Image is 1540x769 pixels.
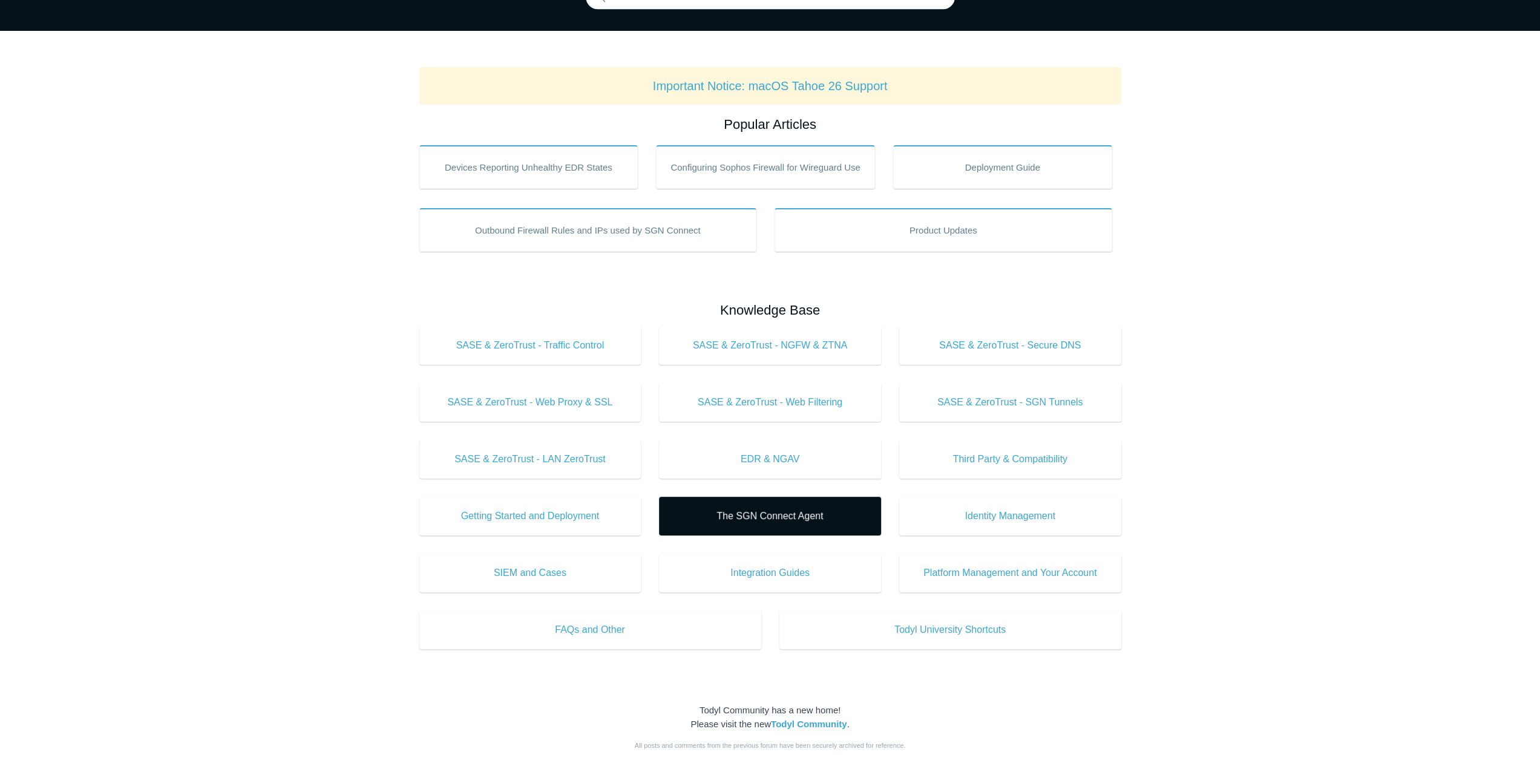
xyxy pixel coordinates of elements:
[659,440,881,479] a: EDR & NGAV
[917,395,1103,410] span: SASE & ZeroTrust - SGN Tunnels
[419,145,638,189] a: Devices Reporting Unhealthy EDR States
[659,383,881,422] a: SASE & ZeroTrust - Web Filtering
[899,497,1121,535] a: Identity Management
[798,623,1103,637] span: Todyl University Shortcuts
[419,300,1121,320] h2: Knowledge Base
[419,326,641,365] a: SASE & ZeroTrust - Traffic Control
[917,338,1103,353] span: SASE & ZeroTrust - Secure DNS
[775,208,1112,252] a: Product Updates
[917,452,1103,466] span: Third Party & Compatibility
[419,610,761,649] a: FAQs and Other
[653,79,888,93] a: Important Notice: macOS Tahoe 26 Support
[917,509,1103,523] span: Identity Management
[419,114,1121,134] h2: Popular Articles
[771,719,847,729] a: Todyl Community
[893,145,1112,189] a: Deployment Guide
[659,326,881,365] a: SASE & ZeroTrust - NGFW & ZTNA
[677,338,863,353] span: SASE & ZeroTrust - NGFW & ZTNA
[779,610,1121,649] a: Todyl University Shortcuts
[677,395,863,410] span: SASE & ZeroTrust - Web Filtering
[899,440,1121,479] a: Third Party & Compatibility
[899,383,1121,422] a: SASE & ZeroTrust - SGN Tunnels
[677,509,863,523] span: The SGN Connect Agent
[419,554,641,592] a: SIEM and Cases
[659,497,881,535] a: The SGN Connect Agent
[437,566,623,580] span: SIEM and Cases
[437,338,623,353] span: SASE & ZeroTrust - Traffic Control
[419,383,641,422] a: SASE & ZeroTrust - Web Proxy & SSL
[419,704,1121,731] div: Todyl Community has a new home! Please visit the new .
[677,566,863,580] span: Integration Guides
[899,326,1121,365] a: SASE & ZeroTrust - Secure DNS
[437,395,623,410] span: SASE & ZeroTrust - Web Proxy & SSL
[437,623,743,637] span: FAQs and Other
[656,145,875,189] a: Configuring Sophos Firewall for Wireguard Use
[437,452,623,466] span: SASE & ZeroTrust - LAN ZeroTrust
[419,208,757,252] a: Outbound Firewall Rules and IPs used by SGN Connect
[899,554,1121,592] a: Platform Management and Your Account
[437,509,623,523] span: Getting Started and Deployment
[419,741,1121,751] div: All posts and comments from the previous forum have been securely archived for reference.
[677,452,863,466] span: EDR & NGAV
[917,566,1103,580] span: Platform Management and Your Account
[419,440,641,479] a: SASE & ZeroTrust - LAN ZeroTrust
[419,497,641,535] a: Getting Started and Deployment
[659,554,881,592] a: Integration Guides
